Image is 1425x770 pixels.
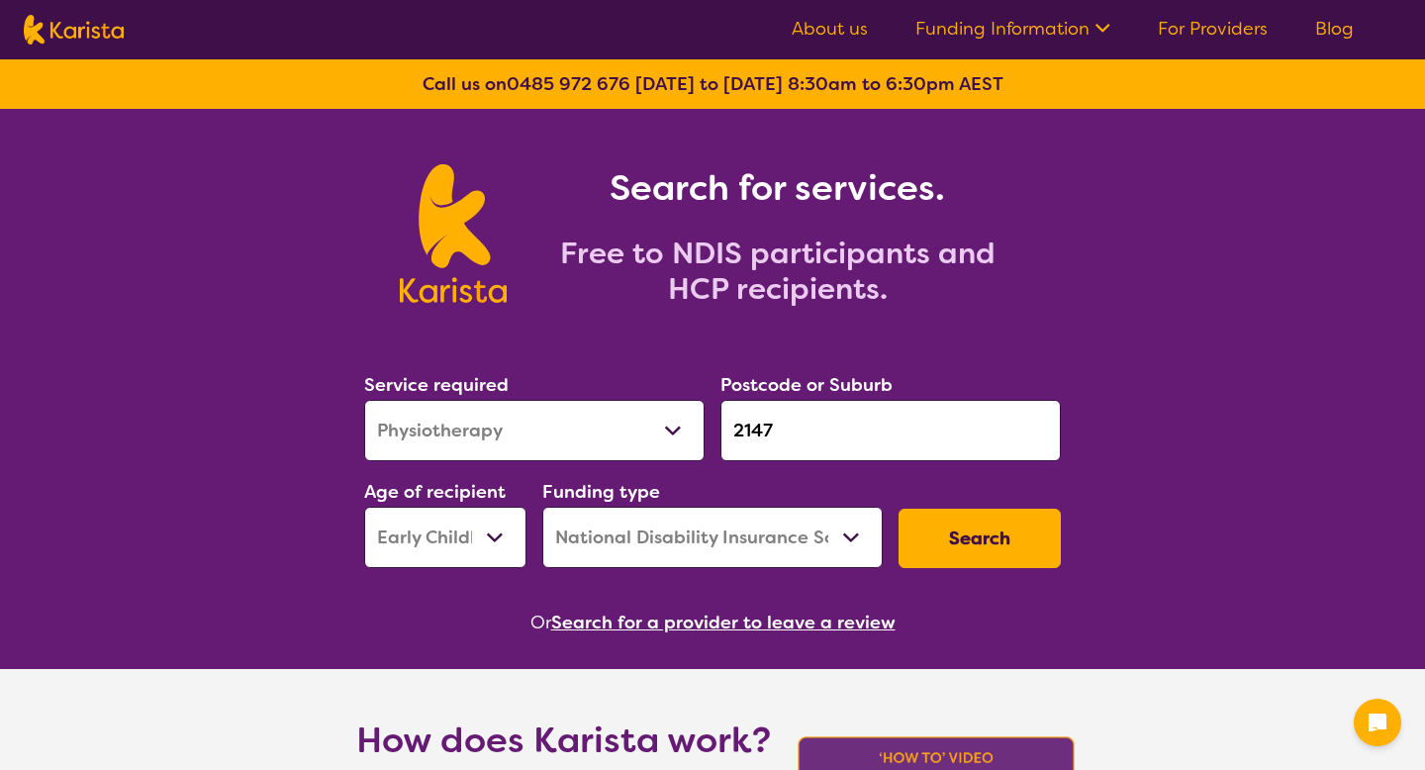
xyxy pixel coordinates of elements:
input: Type [720,400,1061,461]
b: Call us on [DATE] to [DATE] 8:30am to 6:30pm AEST [423,72,1003,96]
a: Funding Information [915,17,1110,41]
h1: Search for services. [530,164,1025,212]
a: Blog [1315,17,1354,41]
a: About us [792,17,868,41]
label: Age of recipient [364,480,506,504]
label: Service required [364,373,509,397]
a: For Providers [1158,17,1268,41]
img: Karista logo [400,164,506,303]
label: Funding type [542,480,660,504]
label: Postcode or Suburb [720,373,893,397]
a: 0485 972 676 [507,72,630,96]
button: Search for a provider to leave a review [551,608,896,637]
h2: Free to NDIS participants and HCP recipients. [530,236,1025,307]
button: Search [899,509,1061,568]
h1: How does Karista work? [356,717,772,764]
span: Or [530,608,551,637]
img: Karista logo [24,15,124,45]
